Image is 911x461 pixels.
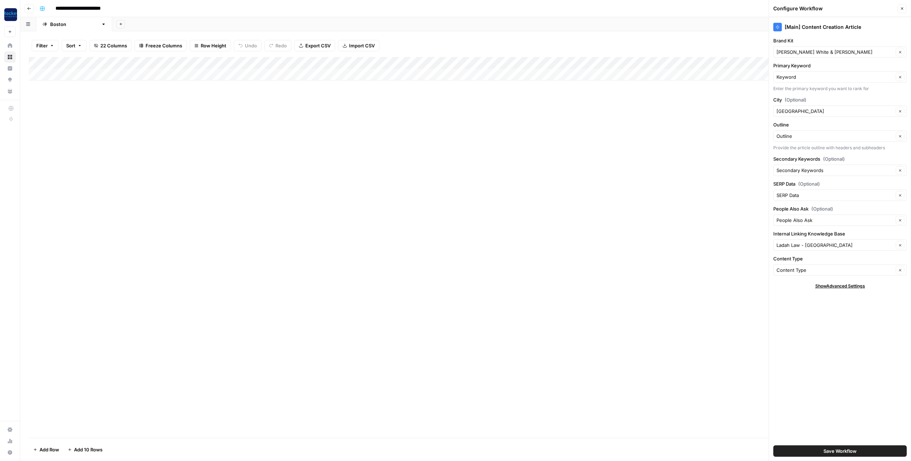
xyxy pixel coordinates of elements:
span: Row Height [201,42,226,49]
input: People Also Ask [776,217,894,224]
input: Ladah Law - Las Vegas [776,242,894,249]
button: Sort [62,40,86,51]
span: (Optional) [798,180,820,187]
button: Redo [264,40,291,51]
span: Save Workflow [823,447,857,455]
div: Provide the article outline with headers and subheaders [773,145,907,151]
input: SERP Data [776,192,894,199]
span: (Optional) [811,205,833,212]
button: Add 10 Rows [63,444,107,455]
div: [Main] Content Creation Article [773,23,907,31]
a: Home [4,40,16,51]
span: Freeze Columns [146,42,182,49]
button: Export CSV [294,40,335,51]
span: Import CSV [349,42,375,49]
input: Keyword [776,73,894,81]
button: Import CSV [338,40,379,51]
label: City [773,96,907,103]
button: Save Workflow [773,445,907,457]
label: Internal Linking Knowledge Base [773,230,907,237]
button: Freeze Columns [135,40,187,51]
span: Undo [245,42,257,49]
label: People Also Ask [773,205,907,212]
div: Enter the primary keyword you want to rank for [773,86,907,92]
a: Usage [4,435,16,447]
input: Boston [776,108,894,115]
button: Help + Support [4,447,16,458]
span: Show Advanced Settings [815,283,865,289]
input: Content Type [776,266,894,274]
a: Opportunities [4,74,16,86]
label: Secondary Keywords [773,155,907,162]
span: (Optional) [823,155,845,162]
span: Sort [66,42,75,49]
button: Row Height [190,40,231,51]
label: Primary Keyword [773,62,907,69]
div: [GEOGRAPHIC_DATA] [50,21,98,28]
img: Rocket Pilots Logo [4,8,17,21]
span: (Optional) [785,96,806,103]
input: Outline [776,133,894,140]
input: Breakstone White & Gluck [776,48,894,56]
span: 22 Columns [100,42,127,49]
span: Add 10 Rows [74,446,102,453]
a: [GEOGRAPHIC_DATA] [36,17,112,31]
label: SERP Data [773,180,907,187]
label: Content Type [773,255,907,262]
button: Add Row [29,444,63,455]
span: Redo [275,42,287,49]
button: 22 Columns [89,40,132,51]
button: Filter [32,40,59,51]
input: Secondary Keywords [776,167,894,174]
a: Insights [4,63,16,74]
span: Export CSV [305,42,331,49]
button: Undo [234,40,262,51]
a: Settings [4,424,16,435]
a: Browse [4,51,16,63]
button: Workspace: Rocket Pilots [4,6,16,24]
span: Filter [36,42,48,49]
a: Your Data [4,86,16,97]
span: Add Row [40,446,59,453]
label: Brand Kit [773,37,907,44]
label: Outline [773,121,907,128]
